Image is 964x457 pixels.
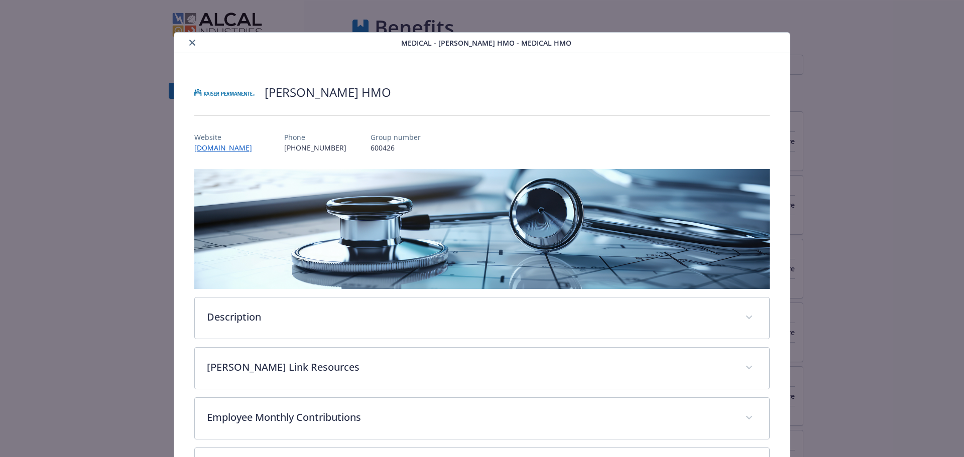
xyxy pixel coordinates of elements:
[194,77,255,107] img: Kaiser Permanente Insurance Company
[401,38,571,48] span: Medical - [PERSON_NAME] HMO - Medical HMO
[186,37,198,49] button: close
[207,360,734,375] p: [PERSON_NAME] Link Resources
[207,410,734,425] p: Employee Monthly Contributions
[195,398,770,439] div: Employee Monthly Contributions
[371,132,421,142] p: Group number
[284,132,346,142] p: Phone
[195,297,770,339] div: Description
[284,142,346,153] p: [PHONE_NUMBER]
[194,132,260,142] p: Website
[371,142,421,153] p: 600426
[265,84,391,101] h2: [PERSON_NAME] HMO
[194,169,770,289] img: banner
[194,143,260,153] a: [DOMAIN_NAME]
[195,348,770,389] div: [PERSON_NAME] Link Resources
[207,310,734,325] p: Description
